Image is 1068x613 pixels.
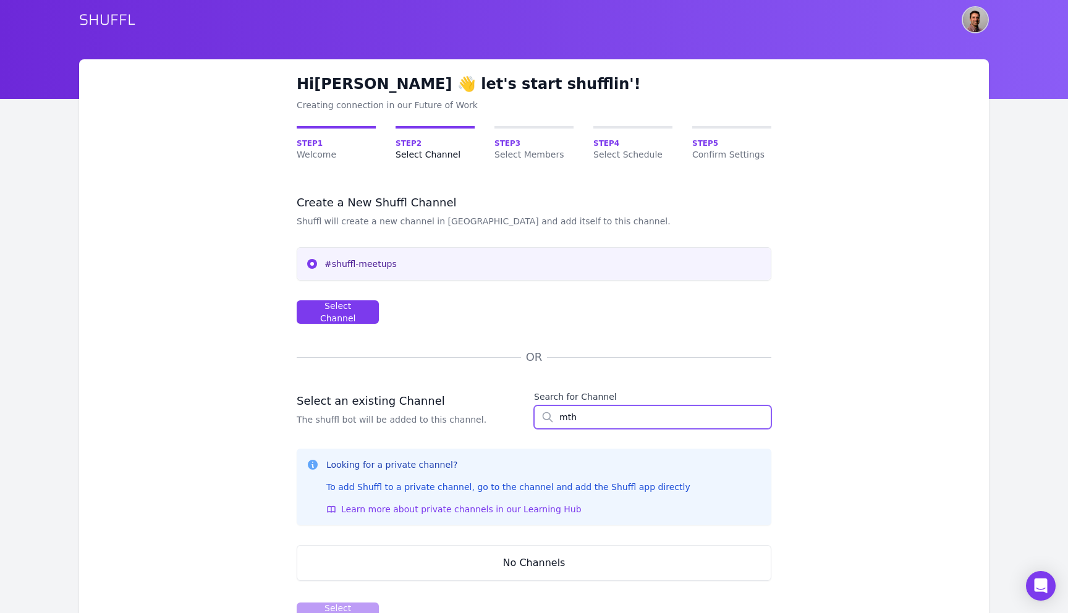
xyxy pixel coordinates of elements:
[297,413,486,426] p: The shuffl bot will be added to this channel.
[297,74,771,94] h1: Hi [PERSON_NAME] let's start shufflin'!
[494,148,574,161] span: Select Members
[494,138,574,148] span: Step 3
[79,10,135,30] a: SHUFFL
[488,546,580,580] div: No Channels
[494,126,574,161] a: Step3Select Members
[396,148,475,161] span: Select Channel
[341,503,582,515] span: Learn more about private channels in our Learning Hub
[526,349,543,366] h1: OR
[692,138,771,148] span: Step 5
[1026,571,1056,601] div: Open Intercom Messenger
[396,126,475,161] a: Step2Select Channel
[297,300,379,324] button: Select Channel
[326,460,457,470] span: Looking for a private channel?
[534,391,617,403] label: Search for Channel
[962,6,989,33] button: User menu
[396,138,475,148] span: Step 2
[326,481,690,493] div: To add Shuffl to a private channel, go to the channel and add the Shuffl app directly
[457,75,476,93] span: emoji wave
[593,148,672,161] span: Select Schedule
[297,195,771,210] h3: Create a New Shuffl Channel
[297,394,486,408] h3: Select an existing Channel
[307,300,368,324] div: Select Channel
[326,503,690,515] a: Learn more about private channels in our Learning Hub
[297,126,771,161] nav: Onboarding
[297,138,376,148] span: Step 1
[297,215,771,227] p: Shuffl will create a new channel in [GEOGRAPHIC_DATA] and add itself to this channel.
[963,7,988,32] img: Kevin Zetterstrom
[297,99,771,111] div: Creating connection in our Future of Work
[692,148,771,161] span: Confirm Settings
[324,258,761,270] span: #shuffl-meetups
[593,138,672,148] span: Step 4
[297,148,376,161] span: Welcome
